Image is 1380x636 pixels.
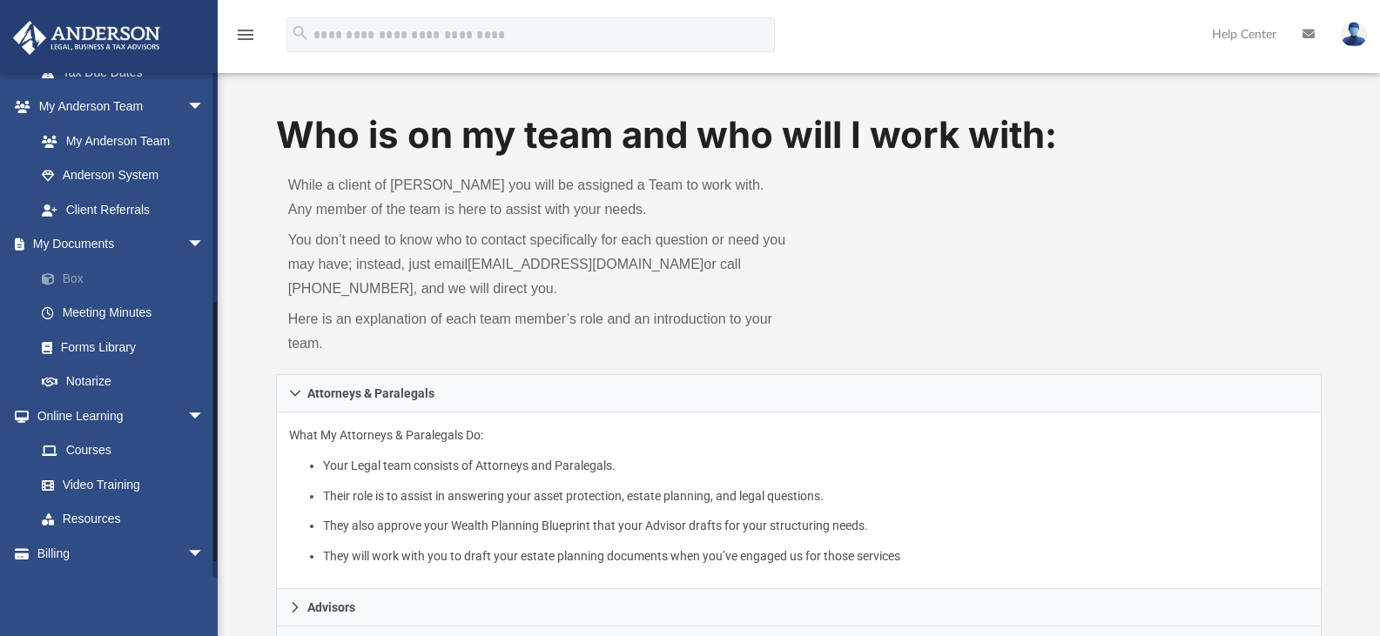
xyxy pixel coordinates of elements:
[323,455,1309,477] li: Your Legal team consists of Attorneys and Paralegals.
[24,433,222,468] a: Courses
[307,387,434,399] span: Attorneys & Paralegals
[12,227,231,262] a: My Documentsarrow_drop_down
[24,365,231,399] a: Notarize
[1341,22,1367,47] img: User Pic
[288,307,787,356] p: Here is an explanation of each team member’s role and an introduction to your team.
[235,24,256,45] i: menu
[276,110,1323,161] h1: Who is on my team and who will I work with:
[187,227,222,263] span: arrow_drop_down
[187,90,222,125] span: arrow_drop_down
[24,124,213,158] a: My Anderson Team
[291,23,310,43] i: search
[24,502,222,537] a: Resources
[12,571,231,606] a: Events Calendar
[12,398,222,433] a: Online Learningarrow_drop_down
[24,192,222,227] a: Client Referrals
[24,296,231,331] a: Meeting Minutes
[288,228,787,301] p: You don’t need to know who to contact specifically for each question or need you may have; instea...
[323,546,1309,567] li: They will work with you to draft your estate planning documents when you’ve engaged us for those ...
[323,515,1309,537] li: They also approve your Wealth Planning Blueprint that your Advisor drafts for your structuring ne...
[24,158,222,193] a: Anderson System
[24,330,222,365] a: Forms Library
[235,33,256,45] a: menu
[288,173,787,222] p: While a client of [PERSON_NAME] you will be assigned a Team to work with. Any member of the team ...
[289,425,1309,566] p: What My Attorneys & Paralegals Do:
[12,90,222,124] a: My Anderson Teamarrow_drop_down
[468,257,703,271] a: [EMAIL_ADDRESS][DOMAIN_NAME]
[24,467,213,502] a: Video Training
[12,536,231,571] a: Billingarrow_drop_down
[187,536,222,572] span: arrow_drop_down
[307,601,355,613] span: Advisors
[187,398,222,434] span: arrow_drop_down
[24,261,231,296] a: Box
[276,589,1323,626] a: Advisors
[323,485,1309,507] li: Their role is to assist in answering your asset protection, estate planning, and legal questions.
[8,21,165,55] img: Anderson Advisors Platinum Portal
[276,412,1323,589] div: Attorneys & Paralegals
[276,374,1323,412] a: Attorneys & Paralegals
